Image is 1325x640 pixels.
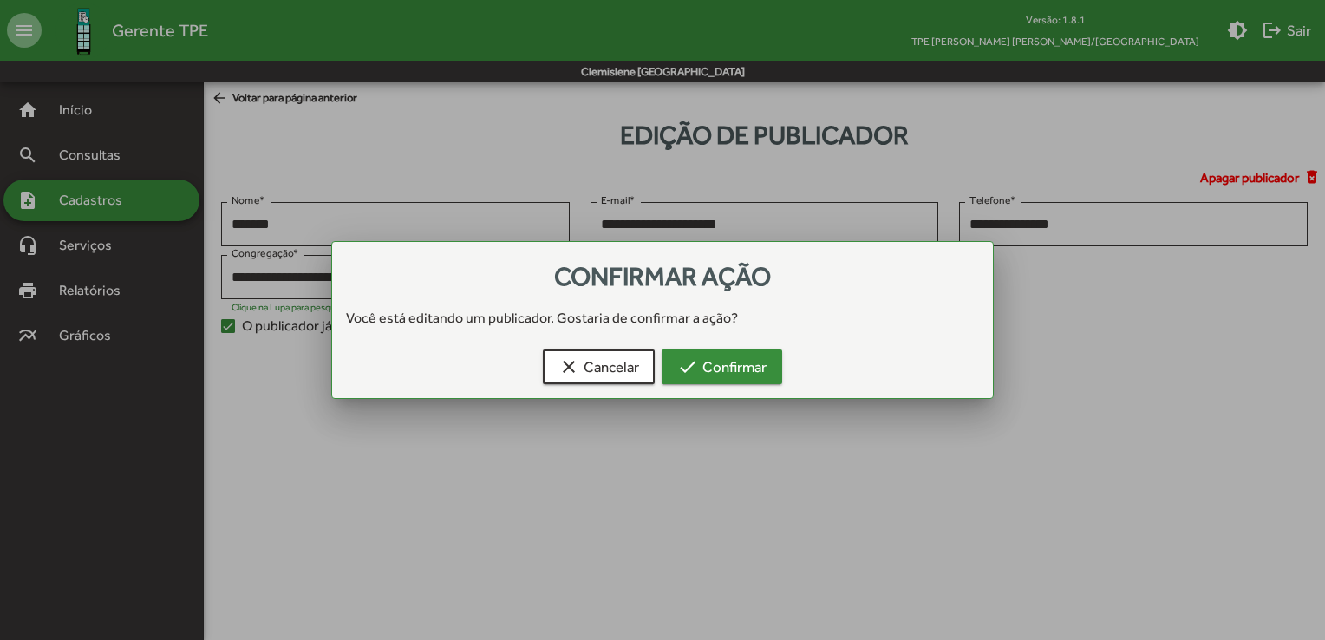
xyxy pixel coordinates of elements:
span: Confirmar [677,351,767,382]
div: Você está editando um publicador. Gostaria de confirmar a ação? [332,308,993,329]
span: Cancelar [558,351,639,382]
mat-icon: check [677,356,698,377]
span: Confirmar ação [554,261,771,291]
mat-icon: clear [558,356,579,377]
button: Cancelar [543,349,655,384]
button: Confirmar [662,349,782,384]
